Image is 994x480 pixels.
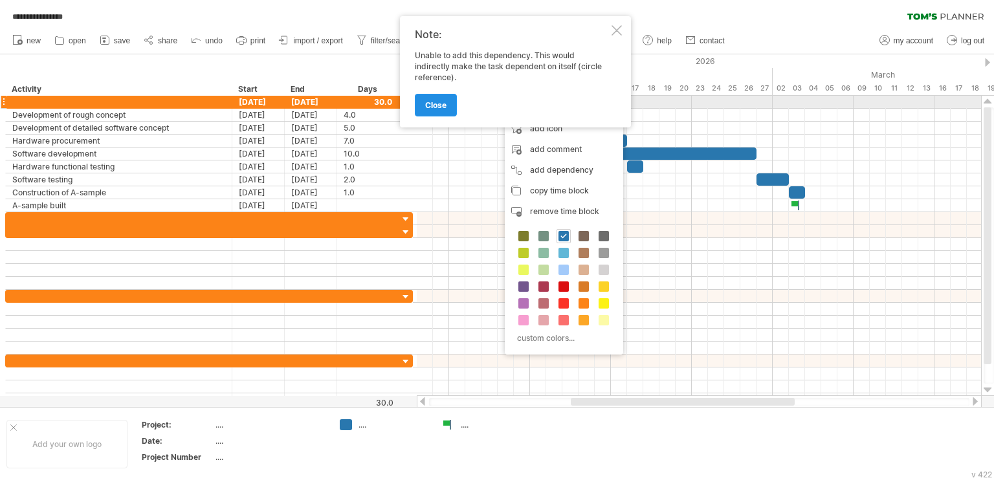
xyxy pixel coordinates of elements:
div: v 422 [971,470,992,479]
div: [DATE] [232,147,285,160]
div: [DATE] [285,96,337,108]
div: 30.0 [338,398,393,408]
span: copy time block [530,186,589,195]
div: [DATE] [232,199,285,212]
div: Thursday, 5 March 2026 [821,82,837,95]
div: 10.0 [344,147,392,160]
a: new [9,32,45,49]
div: [DATE] [232,173,285,186]
a: close [415,94,457,116]
div: Software testing [12,173,225,186]
div: .... [359,419,429,430]
div: [DATE] [285,160,337,173]
div: .... [215,452,324,463]
div: Software development [12,147,225,160]
div: Development of detailed software concept [12,122,225,134]
div: add dependency [505,160,623,180]
div: Wednesday, 18 February 2026 [643,82,659,95]
div: .... [461,419,531,430]
a: help [639,32,676,49]
div: 5.0 [344,122,392,134]
div: Development of rough concept [12,109,225,121]
span: share [158,36,177,45]
div: Date: [142,435,213,446]
span: log out [961,36,984,45]
div: Wednesday, 11 March 2026 [886,82,902,95]
div: Activity [12,83,225,96]
div: [DATE] [232,109,285,121]
div: Monday, 16 March 2026 [934,82,951,95]
a: contact [682,32,729,49]
div: Start [238,83,277,96]
div: Days [337,83,398,96]
div: Tuesday, 17 February 2026 [627,82,643,95]
div: Add your own logo [6,420,127,468]
div: Wednesday, 4 March 2026 [805,82,821,95]
div: [DATE] [285,147,337,160]
div: [DATE] [232,122,285,134]
span: import / export [293,36,343,45]
div: custom colors... [511,329,613,347]
a: undo [188,32,226,49]
div: .... [215,419,324,430]
div: Tuesday, 10 March 2026 [870,82,886,95]
div: [DATE] [285,109,337,121]
div: [DATE] [285,135,337,147]
div: Project Number [142,452,213,463]
div: Tuesday, 3 March 2026 [789,82,805,95]
div: Thursday, 12 March 2026 [902,82,918,95]
div: Hardware functional testing [12,160,225,173]
div: .... [215,435,324,446]
div: Construction of A-sample [12,186,225,199]
span: help [657,36,672,45]
a: save [96,32,134,49]
div: add icon [505,118,623,139]
span: close [425,100,447,110]
div: Friday, 20 February 2026 [676,82,692,95]
a: my account [876,32,937,49]
div: Wednesday, 18 March 2026 [967,82,983,95]
div: 1.0 [344,186,392,199]
span: save [114,36,130,45]
div: Thursday, 19 February 2026 [659,82,676,95]
div: [DATE] [232,186,285,199]
a: filter/search [353,32,415,49]
div: Hardware procurement [12,135,225,147]
div: add comment [505,139,623,160]
a: share [140,32,181,49]
div: Tuesday, 24 February 2026 [708,82,724,95]
div: 7.0 [344,135,392,147]
div: [DATE] [232,96,285,108]
a: open [51,32,90,49]
span: print [250,36,265,45]
div: Project: [142,419,213,430]
div: 2.0 [344,173,392,186]
div: Monday, 2 March 2026 [773,82,789,95]
div: Thursday, 26 February 2026 [740,82,757,95]
div: [DATE] [285,122,337,134]
div: [DATE] [232,160,285,173]
div: Tuesday, 17 March 2026 [951,82,967,95]
span: filter/search [371,36,411,45]
div: Note: [415,28,609,41]
span: contact [700,36,725,45]
span: remove time block [530,206,599,216]
div: Friday, 6 March 2026 [837,82,854,95]
a: log out [944,32,988,49]
span: new [27,36,41,45]
div: [DATE] [285,199,337,212]
span: open [69,36,86,45]
span: my account [894,36,933,45]
div: Monday, 23 February 2026 [692,82,708,95]
div: 4.0 [344,109,392,121]
div: Unable to add this dependency. This would indirectly make the task dependent on itself (circle re... [415,50,609,116]
div: Wednesday, 25 February 2026 [724,82,740,95]
div: Friday, 13 March 2026 [918,82,934,95]
div: End [291,83,329,96]
span: undo [205,36,223,45]
a: print [233,32,269,49]
div: A-sample built [12,199,225,212]
div: Friday, 27 February 2026 [757,82,773,95]
div: [DATE] [285,186,337,199]
div: 1.0 [344,160,392,173]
